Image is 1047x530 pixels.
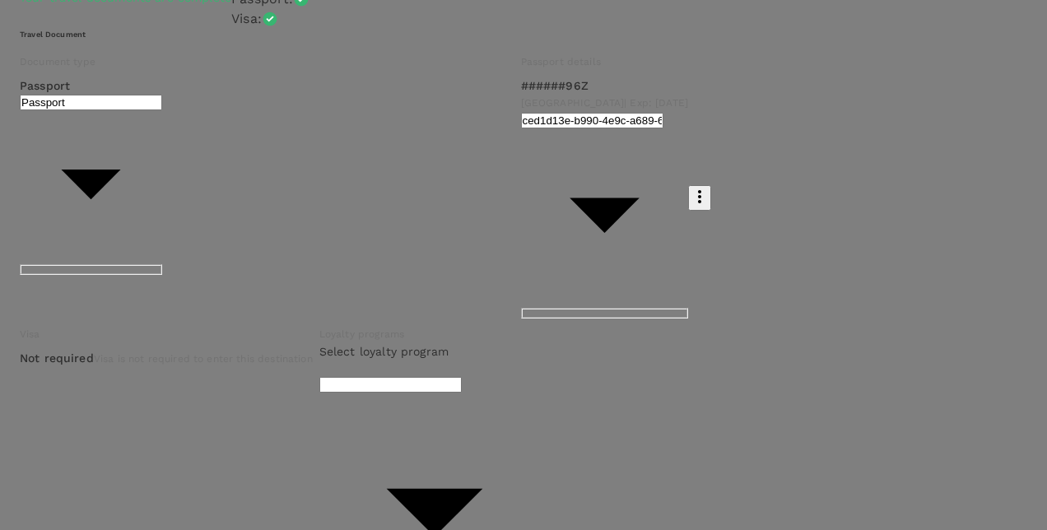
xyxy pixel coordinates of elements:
[521,97,689,109] span: [GEOGRAPHIC_DATA] | Exp: [DATE]
[20,328,40,340] span: Visa
[521,56,601,67] span: Passport details
[20,56,95,67] span: Document type
[319,328,404,340] span: Loyalty programs
[20,29,1015,40] h6: Travel Document
[20,77,162,94] p: Passport
[94,353,313,365] span: Visa is not required to enter this destination
[231,9,262,29] p: Visa :
[319,343,551,360] p: Select loyalty program
[521,77,689,94] p: ######96Z
[20,350,94,366] p: Not required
